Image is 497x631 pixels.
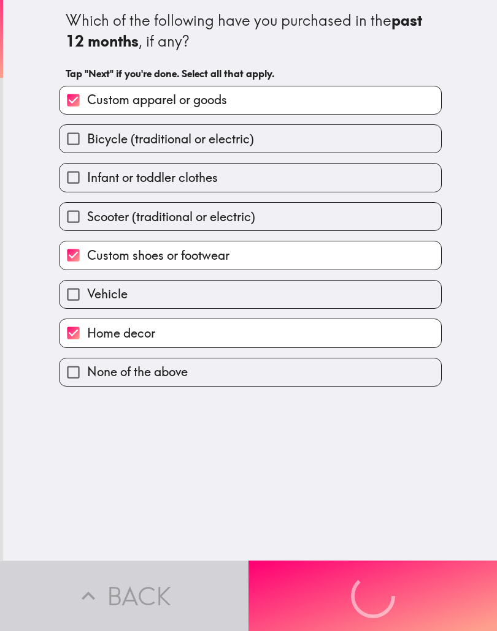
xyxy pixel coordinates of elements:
[66,10,435,51] div: Which of the following have you purchased in the , if any?
[60,203,441,230] button: Scooter (traditional or electric)
[60,164,441,191] button: Infant or toddler clothes
[60,358,441,386] button: None of the above
[87,91,227,108] span: Custom apparel or goods
[87,208,255,225] span: Scooter (traditional or electric)
[66,67,435,80] h6: Tap "Next" if you're done. Select all that apply.
[66,11,426,50] b: past 12 months
[60,319,441,347] button: Home decor
[87,169,218,186] span: Infant or toddler clothes
[87,247,229,264] span: Custom shoes or footwear
[60,125,441,153] button: Bicycle (traditional or electric)
[87,325,155,342] span: Home decor
[87,130,254,148] span: Bicycle (traditional or electric)
[87,363,188,380] span: None of the above
[87,285,128,303] span: Vehicle
[60,241,441,269] button: Custom shoes or footwear
[60,86,441,114] button: Custom apparel or goods
[60,281,441,308] button: Vehicle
